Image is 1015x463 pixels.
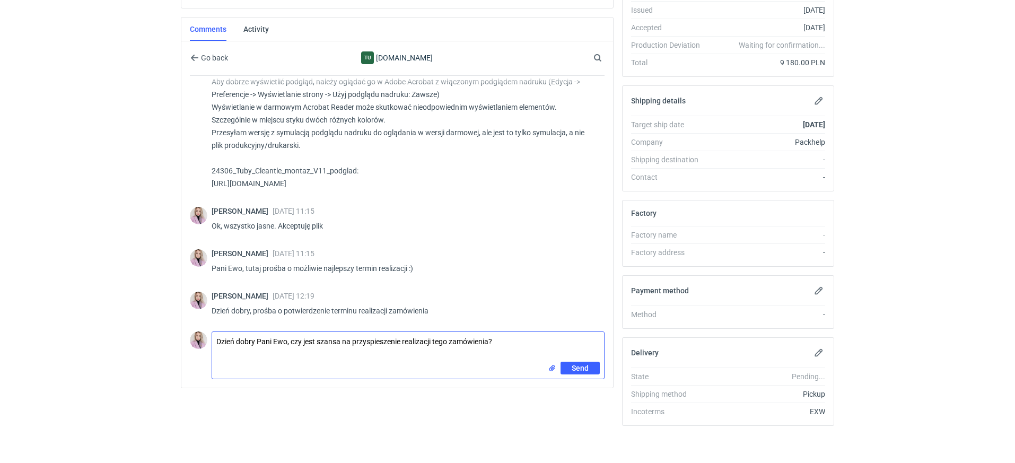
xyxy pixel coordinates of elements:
img: Klaudia Wiśniewska [190,331,207,349]
div: Factory address [631,247,708,258]
img: Klaudia Wiśniewska [190,249,207,267]
div: Contact [631,172,708,182]
div: EXW [708,406,825,417]
div: Company [631,137,708,147]
a: Activity [243,18,269,41]
img: Klaudia Wiśniewska [190,207,207,224]
button: Edit payment method [812,284,825,297]
span: [DATE] 11:15 [273,207,314,215]
div: Total [631,57,708,68]
div: [DOMAIN_NAME] [310,51,484,64]
strong: [DATE] [803,120,825,129]
p: Pani Ewo, tutaj prośba o możliwie najlepszy termin realizacji :) [212,262,596,275]
h2: Payment method [631,286,689,295]
div: Method [631,309,708,320]
div: - [708,309,825,320]
p: Dzień dobry, prośba o potwierdzenie terminu realizacji zamówienia [212,304,596,317]
h2: Shipping details [631,97,686,105]
div: 9 180.00 PLN [708,57,825,68]
div: - [708,247,825,258]
div: - [708,230,825,240]
img: Klaudia Wiśniewska [190,292,207,309]
div: Packhelp [708,137,825,147]
div: Accepted [631,22,708,33]
h2: Factory [631,209,657,217]
div: Target ship date [631,119,708,130]
em: Waiting for confirmation... [739,40,825,50]
button: Send [561,362,600,374]
div: Factory name [631,230,708,240]
input: Search [591,51,625,64]
a: Comments [190,18,226,41]
span: Send [572,364,589,372]
div: Shipping method [631,389,708,399]
div: [DATE] [708,5,825,15]
div: Pickup [708,389,825,399]
div: - [708,172,825,182]
span: [DATE] 11:15 [273,249,314,258]
div: Tuby.com.pl [361,51,374,64]
div: State [631,371,708,382]
button: Edit shipping details [812,94,825,107]
div: Issued [631,5,708,15]
figcaption: Tu [361,51,374,64]
textarea: Dzień dobry Pani Ewo, czy jest szansa na przyspieszenie realizacji tego zamówienia? [212,332,604,362]
div: Incoterms [631,406,708,417]
p: Ok, wszystko jasne. Akceptuję plik [212,220,596,232]
span: [PERSON_NAME] [212,249,273,258]
span: [PERSON_NAME] [212,292,273,300]
button: Edit delivery details [812,346,825,359]
p: Dzień dobry, przesłany montaż w pdf posiada nadrukowania (overprint) oraz zalewki (trapping). Aby... [212,50,596,190]
span: [DATE] 12:19 [273,292,314,300]
div: Production Deviation [631,40,708,50]
div: [DATE] [708,22,825,33]
span: Go back [199,54,228,62]
div: - [708,154,825,165]
em: Pending... [792,372,825,381]
div: Shipping destination [631,154,708,165]
span: [PERSON_NAME] [212,207,273,215]
button: Go back [190,51,229,64]
h2: Delivery [631,348,659,357]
